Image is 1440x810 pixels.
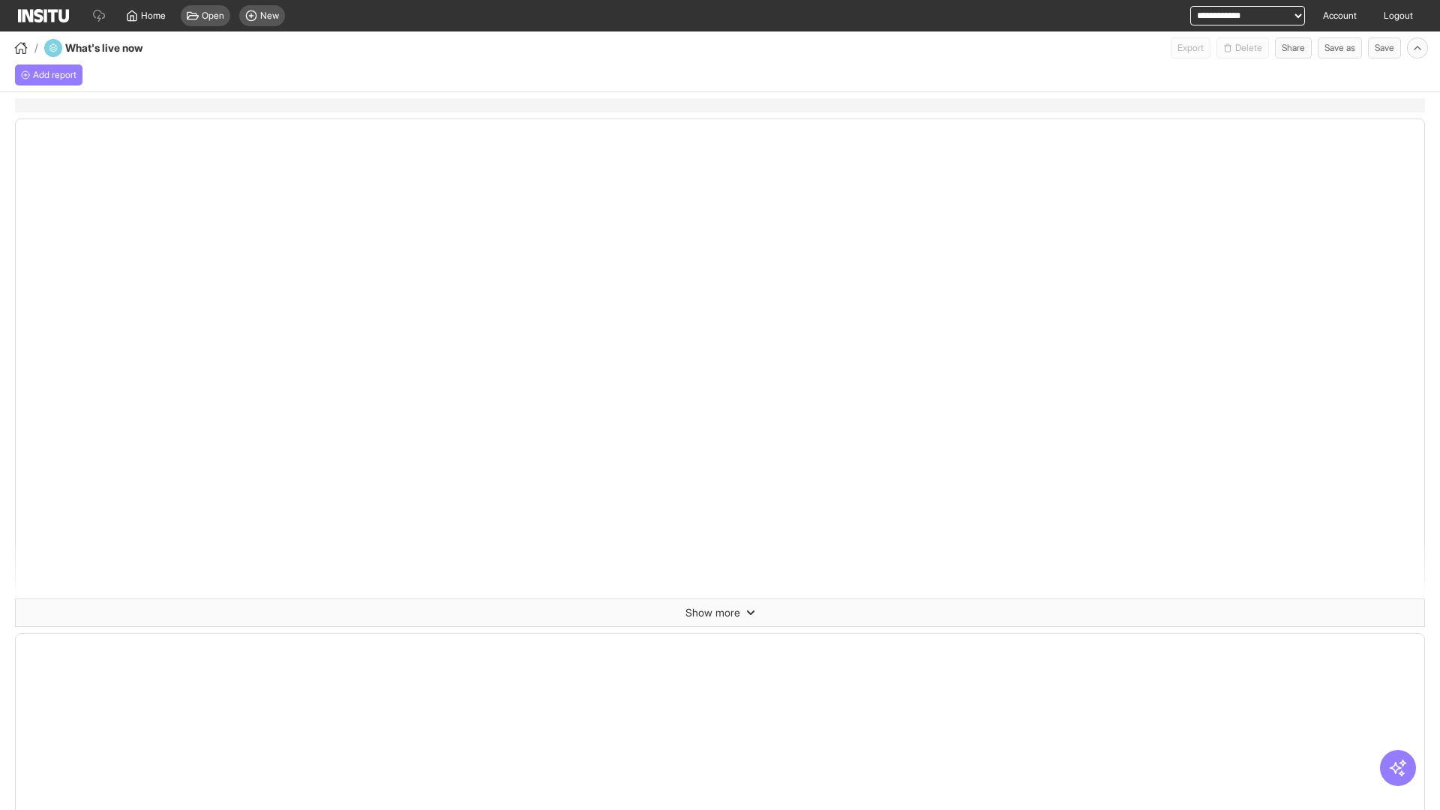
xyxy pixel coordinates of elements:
img: Logo [18,9,69,22]
span: Can currently only export from Insights reports. [1171,37,1210,58]
span: Add report [33,69,76,81]
span: Open [202,10,224,22]
h4: What's live now [65,40,167,55]
span: / [34,40,38,55]
button: Add report [15,64,82,85]
span: You cannot delete a preset report. [1216,37,1269,58]
span: Home [141,10,166,22]
button: Save [1368,37,1401,58]
button: Export [1171,37,1210,58]
button: Share [1275,37,1312,58]
button: / [12,39,38,57]
div: Add a report to get started [15,64,82,85]
span: New [260,10,279,22]
button: Show more [16,599,1424,626]
span: Show more [685,605,740,620]
button: Save as [1318,37,1362,58]
button: Delete [1216,37,1269,58]
div: What's live now [44,39,167,57]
